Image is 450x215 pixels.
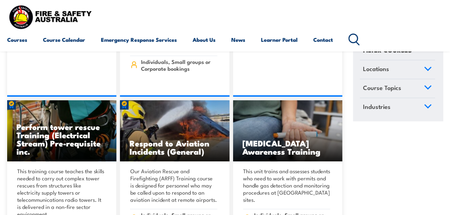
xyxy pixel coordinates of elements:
[193,31,216,48] a: About Us
[7,100,116,161] img: Perform tower rescue (Electrical Stream) Pre-requisite inc.TRAINING
[363,64,389,74] span: Locations
[16,122,107,155] h3: Perform tower rescue Training (Electrical Stream) Pre-requisite inc.
[360,79,435,98] a: Course Topics
[231,31,245,48] a: News
[7,100,116,161] a: Perform tower rescue Training (Electrical Stream) Pre-requisite inc.
[120,100,229,161] img: Respond to Aviation Incident (General) TRAINING
[261,31,297,48] a: Learner Portal
[243,167,330,203] p: This unit trains and assesses students who need to work with permits and handle gas detection and...
[7,31,27,48] a: Courses
[129,139,220,155] h3: Respond to Aviation Incidents (General)
[242,139,333,155] h3: [MEDICAL_DATA] Awareness Training
[120,100,229,161] a: Respond to Aviation Incidents (General)
[130,167,217,203] p: Our Aviation Rescue and Firefighting (ARFF) Training course is designed for personnel who may be ...
[233,100,342,161] img: Anaphylaxis Awareness TRAINING
[360,60,435,79] a: Locations
[360,98,435,116] a: Industries
[313,31,333,48] a: Contact
[101,31,177,48] a: Emergency Response Services
[233,100,342,161] a: [MEDICAL_DATA] Awareness Training
[363,101,391,111] span: Industries
[363,83,401,92] span: Course Topics
[43,31,85,48] a: Course Calendar
[141,58,217,72] span: Individuals, Small groups or Corporate bookings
